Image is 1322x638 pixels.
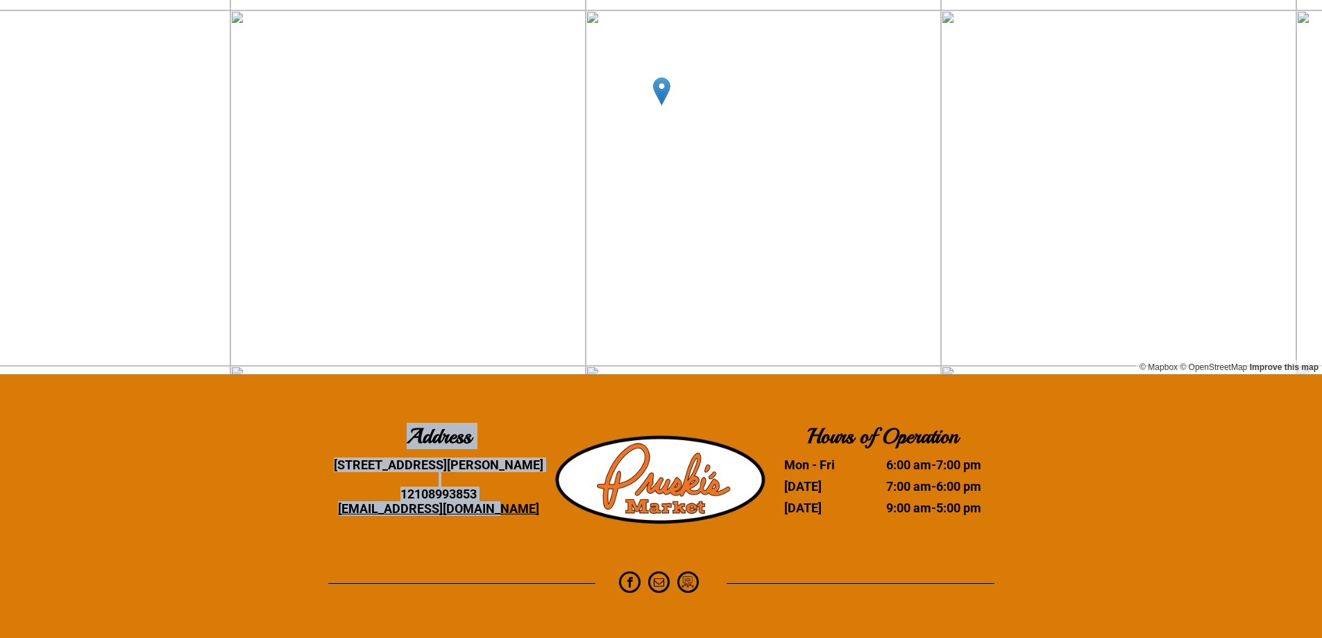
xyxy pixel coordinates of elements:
[328,457,550,472] div: [STREET_ADDRESS][PERSON_NAME]
[784,457,863,472] dt: Mon - Fri
[648,571,670,596] a: email
[1180,362,1247,372] a: © OpenStreetMap
[619,571,641,596] a: facebook
[886,457,931,472] time: 6:00 am
[1139,362,1178,372] a: © Mapbox
[328,487,550,501] div: 12108993853
[784,501,863,515] dt: [DATE]
[865,457,982,472] dd: -
[555,427,768,533] img: Pruski-s+Market+HQ+Logo2-366w.png
[886,501,931,515] time: 9:00 am
[677,571,699,596] a: Social network
[407,423,471,449] b: Address
[784,479,863,494] dt: [DATE]
[865,501,982,515] dd: -
[936,457,981,472] time: 7:00 pm
[807,423,958,449] b: Hours of Operation
[936,479,981,494] time: 6:00 pm
[653,77,670,106] img: marker-icon.png
[886,479,931,494] time: 7:00 am
[338,501,539,516] a: [EMAIL_ADDRESS][DOMAIN_NAME]
[936,501,981,515] time: 5:00 pm
[1250,362,1319,372] a: Improve this map
[865,479,982,494] dd: -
